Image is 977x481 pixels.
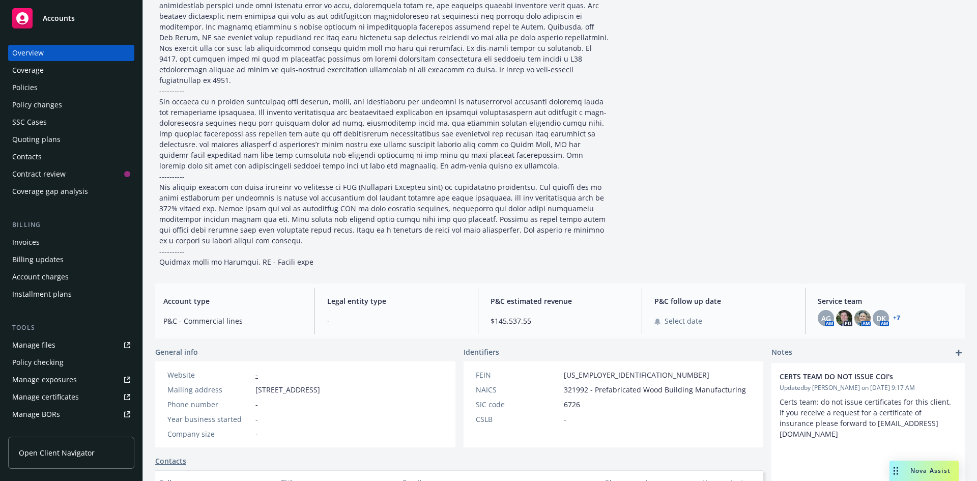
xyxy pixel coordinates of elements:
div: Policies [12,79,38,96]
span: [US_EMPLOYER_IDENTIFICATION_NUMBER] [564,370,709,380]
span: - [255,414,258,425]
a: +7 [893,315,900,321]
div: Manage certificates [12,389,79,405]
a: Billing updates [8,251,134,268]
div: Coverage [12,62,44,78]
span: CERTS TEAM DO NOT ISSUE COI's [780,371,930,382]
span: Identifiers [464,347,499,357]
a: Summary of insurance [8,423,134,440]
div: Manage exposures [12,372,77,388]
span: Service team [818,296,957,306]
img: photo [836,310,852,326]
div: Policy checking [12,354,64,371]
a: Contacts [8,149,134,165]
a: Invoices [8,234,134,250]
div: Manage BORs [12,406,60,422]
span: - [255,429,258,439]
div: Billing [8,220,134,230]
a: Policy checking [8,354,134,371]
div: Quoting plans [12,131,61,148]
div: NAICS [476,384,560,395]
a: Overview [8,45,134,61]
span: P&C - Commercial lines [163,316,302,326]
div: Policy changes [12,97,62,113]
span: [STREET_ADDRESS] [255,384,320,395]
div: CSLB [476,414,560,425]
a: SSC Cases [8,114,134,130]
a: Manage BORs [8,406,134,422]
div: Invoices [12,234,40,250]
div: Contract review [12,166,66,182]
a: Coverage [8,62,134,78]
a: Coverage gap analysis [8,183,134,200]
a: Contract review [8,166,134,182]
div: Phone number [167,399,251,410]
span: Legal entity type [327,296,466,306]
div: Installment plans [12,286,72,302]
a: Quoting plans [8,131,134,148]
span: DK [876,313,886,324]
a: Installment plans [8,286,134,302]
div: Account charges [12,269,69,285]
span: Updated by [PERSON_NAME] on [DATE] 9:17 AM [780,383,957,392]
span: Notes [771,347,792,359]
span: 321992 - Prefabricated Wood Building Manufacturing [564,384,746,395]
button: Nova Assist [889,461,959,481]
span: $145,537.55 [491,316,629,326]
div: Website [167,370,251,380]
span: - [564,414,566,425]
span: General info [155,347,198,357]
div: FEIN [476,370,560,380]
a: Accounts [8,4,134,33]
div: Summary of insurance [12,423,90,440]
div: Manage files [12,337,55,353]
a: Policies [8,79,134,96]
div: Company size [167,429,251,439]
div: Coverage gap analysis [12,183,88,200]
div: Billing updates [12,251,64,268]
div: Tools [8,323,134,333]
span: AG [821,313,831,324]
a: Contacts [155,456,186,466]
span: P&C estimated revenue [491,296,629,306]
a: Manage certificates [8,389,134,405]
div: Overview [12,45,44,61]
span: P&C follow up date [654,296,793,306]
div: Drag to move [889,461,902,481]
a: Manage files [8,337,134,353]
a: Manage exposures [8,372,134,388]
a: add [953,347,965,359]
a: Policy changes [8,97,134,113]
a: - [255,370,258,380]
div: Contacts [12,149,42,165]
span: Accounts [43,14,75,22]
div: Year business started [167,414,251,425]
div: Mailing address [167,384,251,395]
a: Account charges [8,269,134,285]
span: Certs team: do not issue certificates for this client. If you receive a request for a certificate... [780,397,953,439]
span: Select date [665,316,702,326]
span: 6726 [564,399,580,410]
span: Nova Assist [910,466,951,475]
div: SIC code [476,399,560,410]
span: Open Client Navigator [19,447,95,458]
span: Account type [163,296,302,306]
span: - [255,399,258,410]
div: SSC Cases [12,114,47,130]
span: - [327,316,466,326]
div: CERTS TEAM DO NOT ISSUE COI'sUpdatedby [PERSON_NAME] on [DATE] 9:17 AMCerts team: do not issue ce... [771,363,965,447]
img: photo [854,310,871,326]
